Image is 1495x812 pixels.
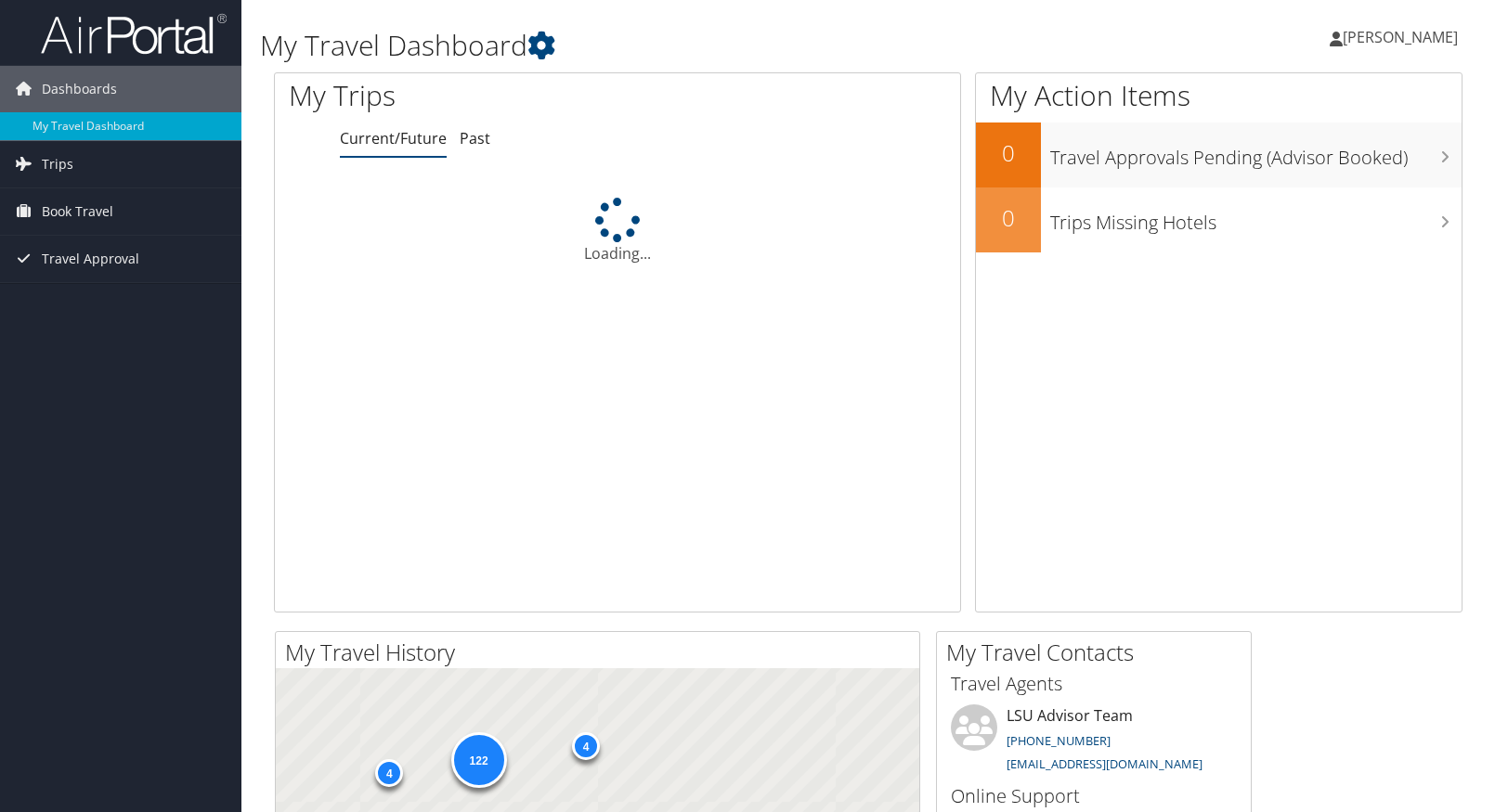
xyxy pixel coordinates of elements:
h1: My Trips [289,76,661,115]
a: 0Travel Approvals Pending (Advisor Booked) [976,122,1462,187]
span: [PERSON_NAME] [1343,27,1458,47]
h2: 0 [976,202,1041,234]
div: 122 [450,732,506,788]
h1: My Action Items [976,76,1462,115]
h2: 0 [976,137,1041,169]
img: airportal-logo.png [41,12,227,56]
h2: My Travel History [285,637,919,668]
a: [EMAIL_ADDRESS][DOMAIN_NAME] [1007,755,1202,772]
a: Current/Future [340,128,447,148]
a: Past [460,128,490,148]
h3: Travel Agents [951,671,1237,697]
a: [PHONE_NUMBER] [1007,732,1111,749]
span: Dashboards [42,66,117,112]
h3: Travel Approvals Pending (Advisor Booked) [1050,135,1462,171]
h2: My Travel Contacts [946,637,1251,668]
a: [PERSON_NAME] [1330,9,1476,65]
span: Travel Approval [42,236,139,282]
span: Book Travel [42,188,113,235]
li: LSU Advisor Team [942,704,1246,780]
h1: My Travel Dashboard [260,26,1071,65]
div: 4 [375,759,403,787]
h3: Online Support [951,783,1237,809]
h3: Trips Missing Hotels [1050,200,1462,236]
a: 0Trips Missing Hotels [976,187,1462,252]
div: Loading... [275,198,960,264]
div: 4 [572,732,600,760]
span: Trips [42,141,73,187]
